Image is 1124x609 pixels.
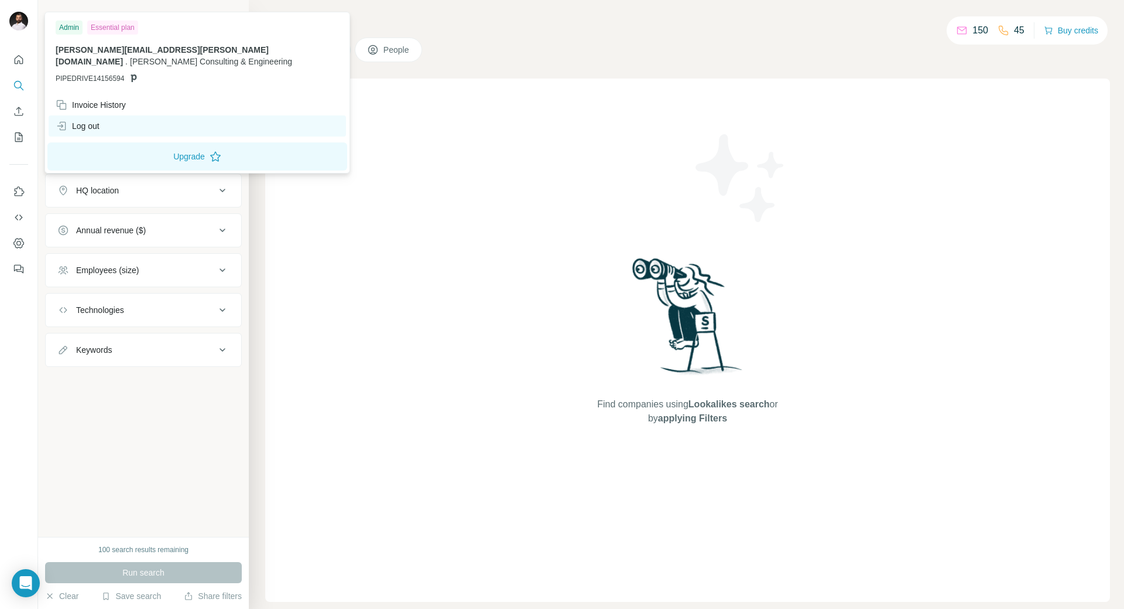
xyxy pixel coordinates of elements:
[9,233,28,254] button: Dashboard
[56,99,126,111] div: Invoice History
[45,11,82,21] div: New search
[9,12,28,30] img: Avatar
[56,21,83,35] div: Admin
[204,7,249,25] button: Hide
[46,216,241,244] button: Annual revenue ($)
[125,57,128,66] span: .
[9,258,28,280] button: Feedback
[76,185,119,196] div: HQ location
[265,14,1110,30] h4: Search
[594,397,781,426] span: Find companies using or by
[47,142,347,171] button: Upgrade
[46,336,241,364] button: Keywords
[12,569,40,597] div: Open Intercom Messenger
[627,255,749,386] img: Surfe Illustration - Woman searching with binoculars
[76,224,146,236] div: Annual revenue ($)
[9,75,28,96] button: Search
[98,545,189,555] div: 100 search results remaining
[184,590,242,602] button: Share filters
[688,399,770,409] span: Lookalikes search
[87,21,138,35] div: Essential plan
[45,590,78,602] button: Clear
[9,181,28,202] button: Use Surfe on LinkedIn
[130,57,292,66] span: [PERSON_NAME] Consulting & Engineering
[56,120,100,132] div: Log out
[688,125,793,231] img: Surfe Illustration - Stars
[9,101,28,122] button: Enrich CSV
[1044,22,1098,39] button: Buy credits
[46,176,241,205] button: HQ location
[9,49,28,70] button: Quick start
[9,127,28,148] button: My lists
[1014,23,1024,38] p: 45
[101,590,161,602] button: Save search
[76,264,139,276] div: Employees (size)
[56,45,269,66] span: [PERSON_NAME][EMAIL_ADDRESS][PERSON_NAME][DOMAIN_NAME]
[383,44,410,56] span: People
[658,413,727,423] span: applying Filters
[972,23,988,38] p: 150
[76,304,124,316] div: Technologies
[46,296,241,324] button: Technologies
[76,344,112,356] div: Keywords
[46,256,241,284] button: Employees (size)
[56,73,124,84] span: PIPEDRIVE14156594
[9,207,28,228] button: Use Surfe API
